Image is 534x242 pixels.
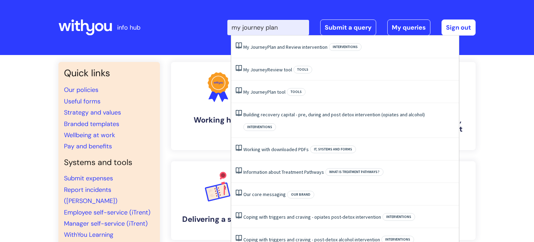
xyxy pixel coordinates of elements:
a: Our core messaging [243,191,286,197]
a: WithYou Learning [64,231,113,239]
h3: Quick links [64,68,154,79]
span: What is Treatment Pathways? [325,168,383,176]
span: My [243,89,249,95]
span: Our brand [287,191,314,198]
a: Working with downloaded PDFs [243,146,309,153]
span: Interventions [243,123,276,131]
h4: Working here [177,116,260,125]
a: Strategy and values [64,108,121,117]
a: My queries [387,19,430,36]
a: Our policies [64,86,98,94]
span: My [243,44,249,50]
a: My JourneyPlan tool [243,89,285,95]
p: info hub [117,22,140,33]
a: Working here [171,62,266,150]
a: Useful forms [64,97,100,106]
a: Submit expenses [64,174,113,182]
a: Wellbeing at work [64,131,115,139]
a: Delivering a service [171,161,266,240]
a: Submit a query [320,19,376,36]
span: Journey [250,44,267,50]
a: Sign out [442,19,476,36]
h4: Delivering a service [177,215,260,224]
a: Manager self-service (iTrent) [64,219,148,228]
span: Tools [293,66,312,73]
span: Journey [250,89,267,95]
a: Pay and benefits [64,142,112,150]
a: Building recovery capital - pre, during and post detox intervention (opiates and alcohol) [243,111,425,118]
span: Interventions [382,213,415,221]
h4: Systems and tools [64,158,154,167]
span: My [243,67,249,73]
a: Employee self-service (iTrent) [64,208,151,217]
span: Tools [287,88,306,96]
a: Coping with triggers and craving - opiates post-detox intervention [243,214,381,220]
a: Information about Treatment Pathways [243,169,324,175]
input: Search [227,20,309,35]
a: Report incidents ([PERSON_NAME]) [64,186,118,205]
a: My JourneyPlan and Review intervention [243,44,327,50]
span: IT, systems and forms [310,146,356,153]
a: Branded templates [64,120,119,128]
a: My JourneyReview tool [243,67,292,73]
span: Interventions [329,43,362,51]
span: Journey [250,67,267,73]
div: | - [227,19,476,36]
